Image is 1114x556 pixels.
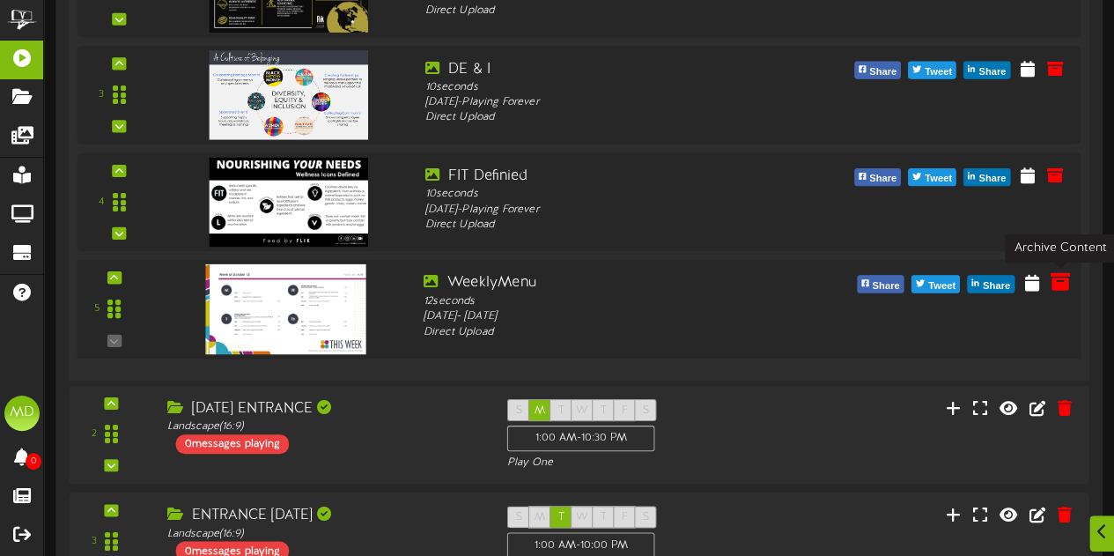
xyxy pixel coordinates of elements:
[535,511,545,523] span: M
[425,79,816,94] div: 10 seconds
[866,169,900,189] span: Share
[921,62,955,81] span: Tweet
[424,324,819,340] div: Direct Upload
[975,169,1009,189] span: Share
[558,404,564,416] span: T
[4,396,40,431] div: MD
[576,404,588,416] span: W
[642,404,648,416] span: S
[425,217,816,232] div: Direct Upload
[26,453,41,470] span: 0
[424,273,819,293] div: WeeklyMenu
[601,511,607,523] span: T
[921,169,955,189] span: Tweet
[854,61,901,78] button: Share
[857,275,904,293] button: Share
[535,404,545,416] span: M
[176,434,289,454] div: 0 messages playing
[908,168,956,186] button: Tweet
[425,187,816,202] div: 10 seconds
[979,276,1014,295] span: Share
[424,309,819,325] div: [DATE] - [DATE]
[622,511,628,523] span: F
[516,511,522,523] span: S
[205,263,365,353] img: 87561f64-c062-4a23-846d-6505b467af80.jpg
[167,526,481,541] div: Landscape ( 16:9 )
[209,157,367,246] img: 640a3c61-9f21-4ed7-88e2-561be5beb034icondefinition2023horizontal.png
[576,511,588,523] span: W
[516,404,522,416] span: S
[167,398,481,419] div: [DATE] ENTRANCE
[963,168,1010,186] button: Share
[622,404,628,416] span: F
[167,506,481,526] div: ENTRANCE [DATE]
[866,62,900,81] span: Share
[868,276,903,295] span: Share
[507,456,736,471] div: Play One
[167,419,481,434] div: Landscape ( 16:9 )
[975,62,1009,81] span: Share
[425,94,816,109] div: [DATE] - Playing Forever
[925,276,959,295] span: Tweet
[425,3,816,18] div: Direct Upload
[424,293,819,309] div: 12 seconds
[601,404,607,416] span: T
[558,511,564,523] span: T
[425,202,816,217] div: [DATE] - Playing Forever
[425,110,816,125] div: Direct Upload
[425,166,816,186] div: FIT Definied
[967,275,1014,293] button: Share
[425,59,816,79] div: DE & I
[854,168,901,186] button: Share
[963,61,1010,78] button: Share
[507,426,655,451] div: 1:00 AM - 10:30 PM
[911,275,960,293] button: Tweet
[908,61,956,78] button: Tweet
[642,511,648,523] span: S
[209,50,367,139] img: 5b20be4c-9762-4c2f-a57e-37d3234fc5a5diversityslide.jpg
